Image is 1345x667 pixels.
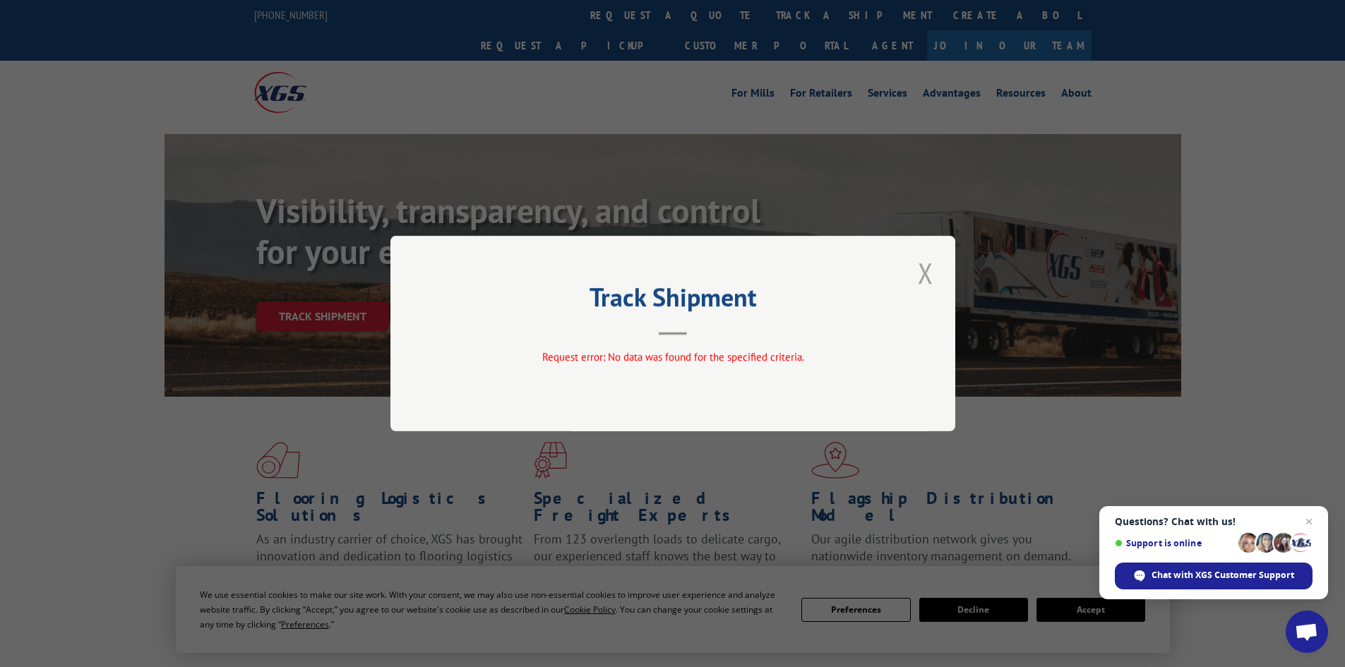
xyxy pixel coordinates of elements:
[461,287,885,314] h2: Track Shipment
[1286,611,1328,653] a: Open chat
[1115,563,1313,589] span: Chat with XGS Customer Support
[1152,569,1294,582] span: Chat with XGS Customer Support
[1115,516,1313,527] span: Questions? Chat with us!
[914,253,938,292] button: Close modal
[542,350,803,363] span: Request error: No data was found for the specified criteria.
[1115,538,1233,548] span: Support is online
